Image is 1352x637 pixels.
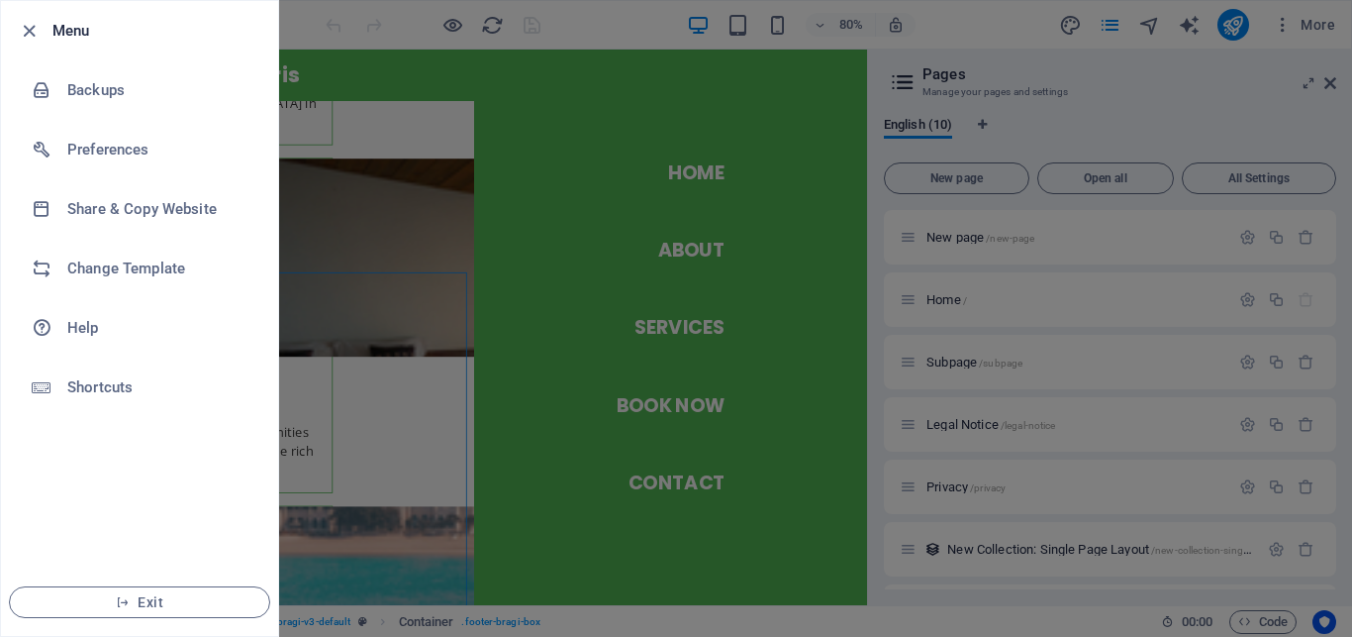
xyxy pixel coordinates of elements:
[67,197,250,221] h6: Share & Copy Website
[67,138,250,161] h6: Preferences
[1,298,278,358] a: Help
[26,594,253,610] span: Exit
[67,78,250,102] h6: Backups
[67,375,250,399] h6: Shortcuts
[67,257,250,280] h6: Change Template
[52,19,262,43] h6: Menu
[9,586,270,618] button: Exit
[67,316,250,340] h6: Help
